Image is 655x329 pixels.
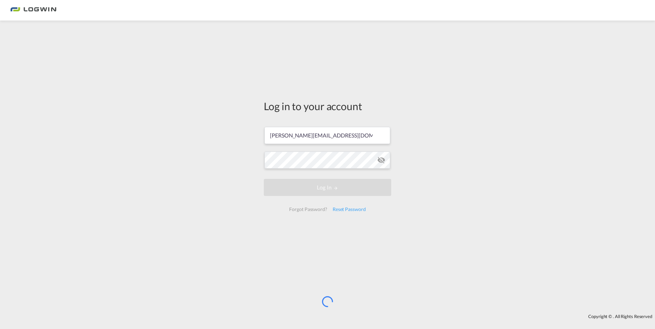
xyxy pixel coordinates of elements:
[264,179,391,196] button: LOGIN
[10,3,57,18] img: bc73a0e0d8c111efacd525e4c8ad7d32.png
[264,99,391,113] div: Log in to your account
[264,127,390,144] input: Enter email/phone number
[377,156,385,164] md-icon: icon-eye-off
[330,203,369,215] div: Reset Password
[286,203,330,215] div: Forgot Password?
